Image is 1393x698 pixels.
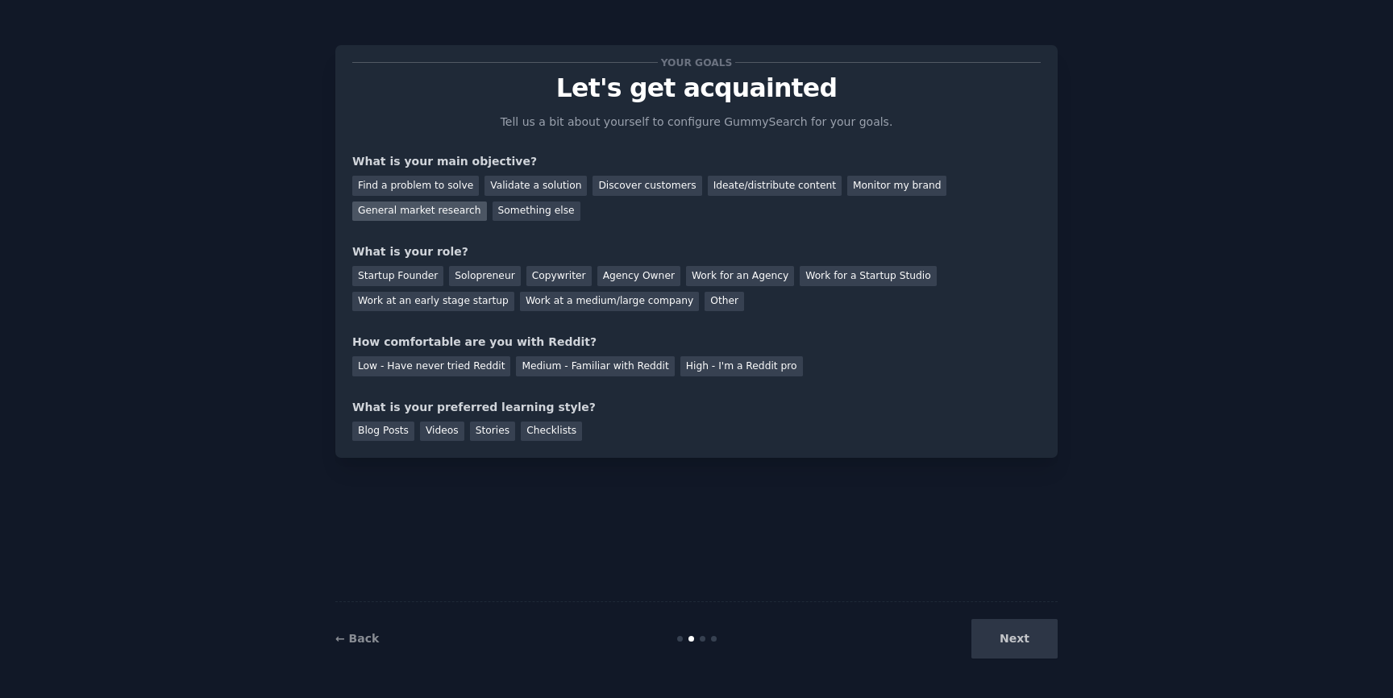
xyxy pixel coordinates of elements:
[526,266,592,286] div: Copywriter
[847,176,946,196] div: Monitor my brand
[352,422,414,442] div: Blog Posts
[708,176,842,196] div: Ideate/distribute content
[680,356,803,376] div: High - I'm a Reddit pro
[352,176,479,196] div: Find a problem to solve
[449,266,520,286] div: Solopreneur
[705,292,744,312] div: Other
[352,266,443,286] div: Startup Founder
[352,74,1041,102] p: Let's get acquainted
[520,292,699,312] div: Work at a medium/large company
[352,399,1041,416] div: What is your preferred learning style?
[352,334,1041,351] div: How comfortable are you with Reddit?
[658,54,735,71] span: Your goals
[800,266,936,286] div: Work for a Startup Studio
[352,356,510,376] div: Low - Have never tried Reddit
[420,422,464,442] div: Videos
[352,243,1041,260] div: What is your role?
[352,153,1041,170] div: What is your main objective?
[352,202,487,222] div: General market research
[521,422,582,442] div: Checklists
[686,266,794,286] div: Work for an Agency
[484,176,587,196] div: Validate a solution
[597,266,680,286] div: Agency Owner
[493,202,580,222] div: Something else
[352,292,514,312] div: Work at an early stage startup
[593,176,701,196] div: Discover customers
[516,356,674,376] div: Medium - Familiar with Reddit
[493,114,900,131] p: Tell us a bit about yourself to configure GummySearch for your goals.
[470,422,515,442] div: Stories
[335,632,379,645] a: ← Back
